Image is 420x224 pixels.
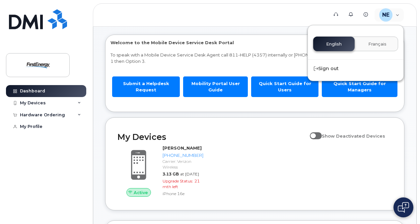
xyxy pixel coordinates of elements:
[180,171,199,176] span: at [DATE]
[117,132,307,142] h2: My Devices
[322,133,385,139] span: Show Deactivated Devices
[163,171,179,176] span: 3.13 GB
[368,42,386,47] span: Français
[308,62,403,75] div: Sign out
[310,130,315,135] input: Show Deactivated Devices
[398,202,409,213] img: Open chat
[183,76,248,97] a: Mobility Portal User Guide
[134,189,148,196] span: Active
[163,178,200,189] span: 21 mth left
[375,8,404,22] div: Nicholas Edmonds
[163,178,193,183] span: Upgrade Status:
[251,76,318,97] a: Quick Start Guide for Users
[163,191,203,196] div: iPhone 16e
[382,11,389,19] span: NE
[322,76,397,97] a: Quick Start Guide for Managers
[110,40,399,46] p: Welcome to the Mobile Device Service Desk Portal
[112,76,180,97] a: Submit a Helpdesk Request
[110,52,399,64] p: To speak with a Mobile Device Service Desk Agent call 811-HELP (4357) internally or [PHONE_NUMBER...
[163,159,203,170] div: Carrier: Verizon Wireless
[163,145,202,151] strong: [PERSON_NAME]
[163,152,203,159] div: [PHONE_NUMBER]
[117,145,204,198] a: Active[PERSON_NAME][PHONE_NUMBER]Carrier: Verizon Wireless3.13 GBat [DATE]Upgrade Status:21 mth l...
